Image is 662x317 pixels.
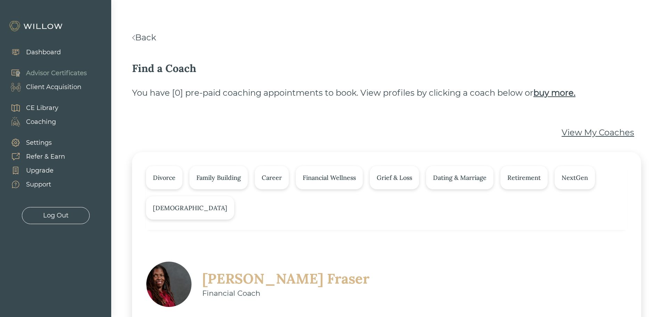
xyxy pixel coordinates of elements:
div: Divorce [153,173,175,182]
div: CE Library [26,103,58,113]
div: Support [26,180,51,189]
div: Family Building [196,173,241,182]
div: Coaching [26,117,56,127]
div: Log Out [43,211,68,220]
div: Find a Coach [132,61,641,76]
div: Settings [26,138,52,148]
div: Financial Coach [202,288,369,299]
div: Dating & Marriage [433,173,487,182]
div: You have [ 0 ] pre-paid coaching appointments to book. View profiles by clicking a coach below or [132,87,641,99]
b: buy more. [533,88,575,98]
a: Coaching [3,115,58,129]
img: Willow [9,21,64,32]
div: [DEMOGRAPHIC_DATA] [153,203,227,213]
div: Retirement [507,173,541,182]
a: Settings [3,136,65,150]
div: Financial Wellness [303,173,356,182]
a: [PERSON_NAME] FraserFinancial Coach [146,261,369,307]
div: Advisor Certificates [26,69,87,78]
a: View My Coaches [562,126,634,139]
div: Dashboard [26,48,61,57]
a: Dashboard [3,45,61,59]
a: Upgrade [3,164,65,177]
div: Upgrade [26,166,54,175]
div: [PERSON_NAME] Fraser [202,270,369,288]
div: Grief & Loss [377,173,412,182]
a: CE Library [3,101,58,115]
div: NextGen [562,173,588,182]
img: < [132,35,135,40]
a: Advisor Certificates [3,66,87,80]
a: Back [132,32,156,42]
div: Refer & Earn [26,152,65,161]
a: Client Acquisition [3,80,87,94]
div: Career [262,173,282,182]
div: Client Acquisition [26,82,81,92]
a: Refer & Earn [3,150,65,164]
